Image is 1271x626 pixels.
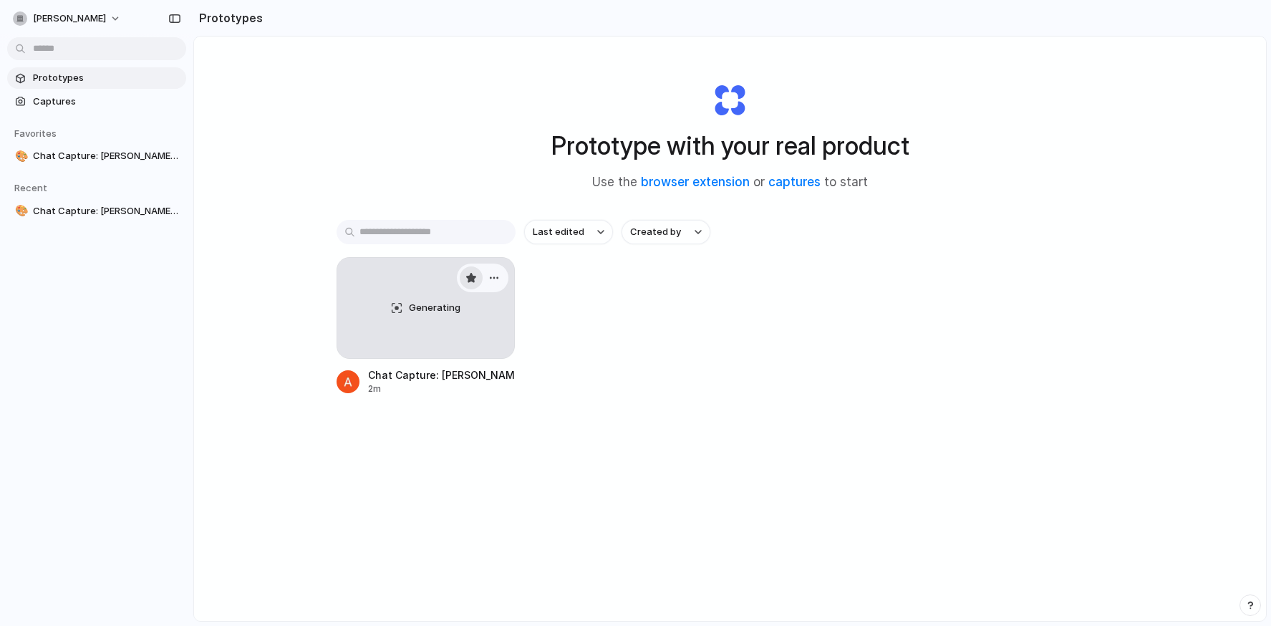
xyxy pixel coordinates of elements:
span: Chat Capture: [PERSON_NAME] Conversation Snapshot [33,149,180,163]
span: Favorites [14,127,57,139]
span: Created by [630,225,681,239]
a: Prototypes [7,67,186,89]
span: Generating [409,301,460,315]
button: 🎨 [13,204,27,218]
span: Chat Capture: [PERSON_NAME] Conversation Snapshot [33,204,180,218]
h2: Prototypes [193,9,263,27]
a: 🎨Chat Capture: [PERSON_NAME] Conversation Snapshot [7,145,186,167]
button: Last edited [524,220,613,244]
a: 🎨Chat Capture: [PERSON_NAME] Conversation Snapshot [7,201,186,222]
span: Use the or to start [592,173,868,192]
button: Created by [622,220,710,244]
h1: Prototype with your real product [551,127,909,165]
button: [PERSON_NAME] [7,7,128,30]
div: 2m [368,382,516,395]
span: Recent [14,182,47,193]
a: captures [768,175,821,189]
div: Chat Capture: [PERSON_NAME] Conversation Snapshot [368,367,516,382]
a: Captures [7,91,186,112]
a: GeneratingChat Capture: [PERSON_NAME] Conversation Snapshot2m [337,257,516,395]
button: 🎨 [13,149,27,163]
a: browser extension [641,175,750,189]
span: Prototypes [33,71,180,85]
span: [PERSON_NAME] [33,11,106,26]
div: 🎨 [15,148,25,165]
div: 🎨 [15,203,25,219]
span: Captures [33,95,180,109]
span: Last edited [533,225,584,239]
